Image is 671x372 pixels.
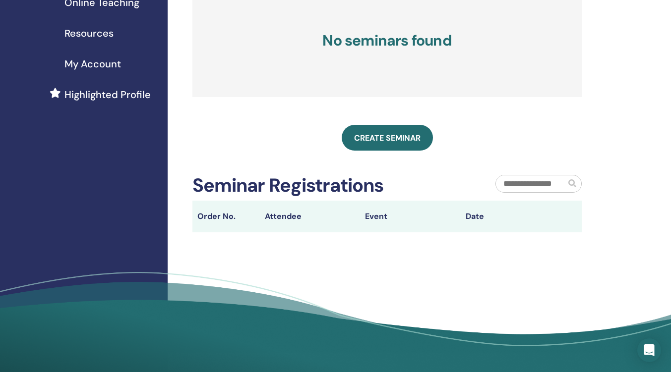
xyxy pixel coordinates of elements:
[192,174,383,197] h2: Seminar Registrations
[461,201,561,232] th: Date
[342,125,433,151] a: Create seminar
[64,87,151,102] span: Highlighted Profile
[354,133,421,143] span: Create seminar
[192,201,259,232] th: Order No.
[64,56,121,71] span: My Account
[637,338,661,362] div: Open Intercom Messenger
[360,201,461,232] th: Event
[64,26,114,41] span: Resources
[260,201,361,232] th: Attendee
